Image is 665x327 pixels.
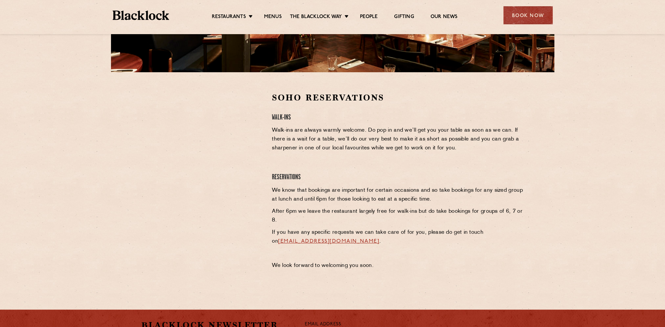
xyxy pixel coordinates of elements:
h2: Soho Reservations [272,92,524,103]
div: Book Now [503,6,553,24]
a: Restaurants [212,14,246,20]
a: Menus [264,14,282,20]
a: [EMAIL_ADDRESS][DOMAIN_NAME] [278,239,379,244]
p: Walk-ins are always warmly welcome. Do pop in and we’ll get you your table as soon as we can. If ... [272,126,524,153]
a: People [360,14,378,20]
h4: Reservations [272,173,524,182]
a: Our News [431,14,458,20]
p: After 6pm we leave the restaurant largely free for walk-ins but do take bookings for groups of 6,... [272,207,524,225]
p: We know that bookings are important for certain occasions and so take bookings for any sized grou... [272,186,524,204]
h4: Walk-Ins [272,113,524,122]
img: BL_Textured_Logo-footer-cropped.svg [113,11,169,20]
a: The Blacklock Way [290,14,342,20]
p: If you have any specific requests we can take care of for you, please do get in touch on . [272,228,524,246]
a: Gifting [394,14,414,20]
iframe: OpenTable make booking widget [165,92,238,191]
p: We look forward to welcoming you soon. [272,261,524,270]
